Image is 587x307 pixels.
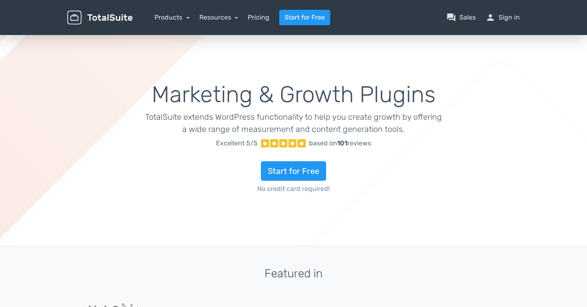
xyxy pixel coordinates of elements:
a: Start for Free [261,161,326,181]
p: TotalSuite extends WordPress functionality to help you create growth by offering a wide range of ... [145,111,442,135]
div: based on reviews [309,138,371,148]
a: Start for Free [279,10,330,25]
a: Products [154,13,190,21]
a: question_answerSales [446,13,476,22]
h1: Marketing & Growth Plugins [145,82,442,107]
a: Pricing [248,13,269,22]
strong: 101 [337,139,347,147]
span: question_answer [446,13,456,22]
span: Excellent 5/5 [216,138,258,148]
span: No credit card required! [145,184,442,194]
a: Resources [199,13,238,21]
a: personSign in [485,13,520,22]
img: TotalSuite for WordPress [67,11,132,25]
a: Excellent 5/5 based on101reviews [145,135,442,151]
h3: Featured in [67,268,520,280]
span: person [485,13,495,22]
